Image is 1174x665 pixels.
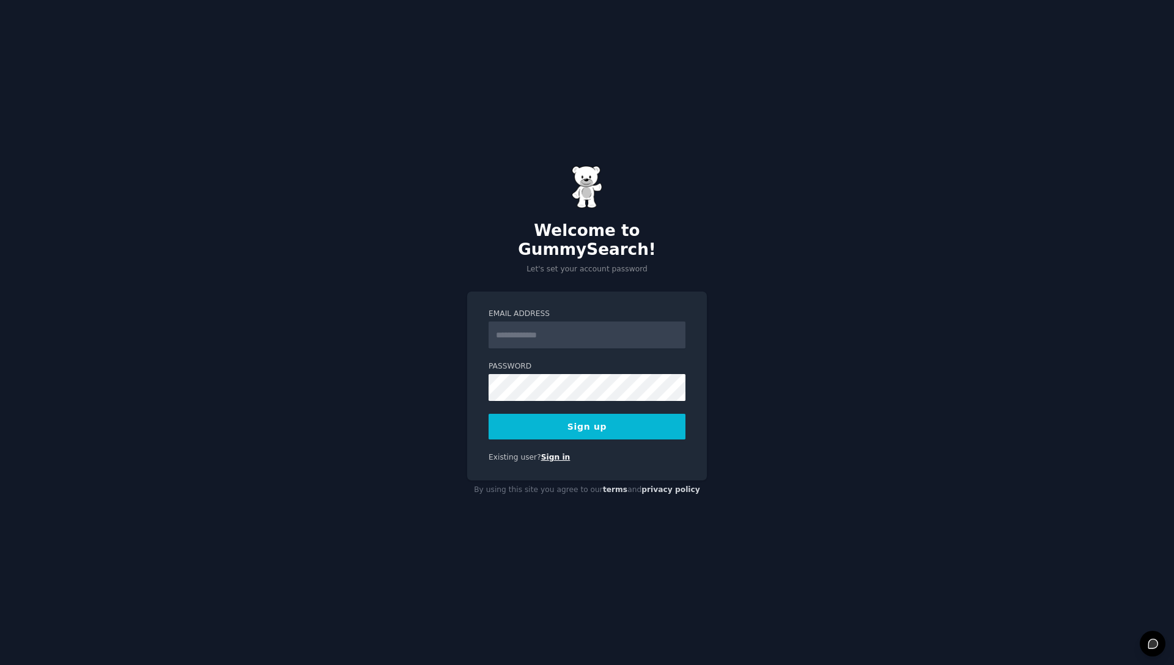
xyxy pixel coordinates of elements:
button: Sign up [489,414,685,439]
span: Existing user? [489,453,541,461]
h2: Welcome to GummySearch! [467,221,707,260]
a: terms [603,485,627,494]
p: Let's set your account password [467,264,707,275]
label: Email Address [489,309,685,320]
a: privacy policy [641,485,700,494]
div: By using this site you agree to our and [467,480,707,500]
a: Sign in [541,453,570,461]
label: Password [489,361,685,372]
img: Gummy Bear [572,166,602,208]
